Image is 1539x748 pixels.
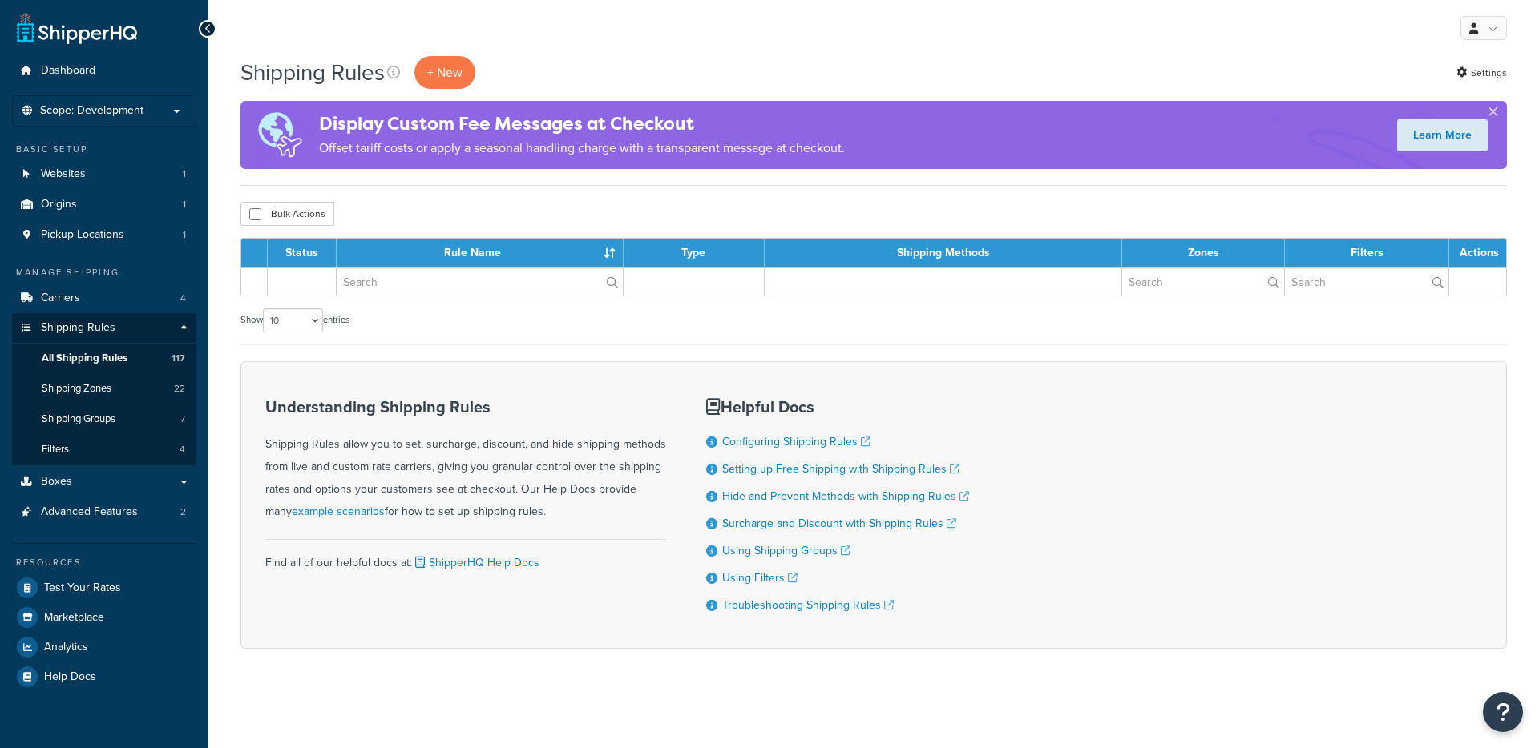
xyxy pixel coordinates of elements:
[265,398,666,416] h3: Understanding Shipping Rules
[1483,692,1523,732] button: Open Resource Center
[12,143,196,156] div: Basic Setup
[1122,268,1284,296] input: Search
[1285,268,1448,296] input: Search
[12,435,196,464] li: Filters
[722,515,956,532] a: Surcharge and Discount with Shipping Rules
[180,412,185,426] span: 7
[42,443,69,456] span: Filters
[292,503,385,520] a: example scenarios
[412,554,539,571] a: ShipperHQ Help Docs
[706,398,969,416] h3: Helpful Docs
[40,104,143,118] span: Scope: Development
[183,228,186,242] span: 1
[240,57,385,88] h1: Shipping Rules
[12,374,196,404] a: Shipping Zones 22
[1397,119,1488,151] a: Learn More
[180,505,186,519] span: 2
[240,308,349,332] label: Show entries
[41,228,124,242] span: Pickup Locations
[12,266,196,279] div: Manage Shipping
[12,344,196,373] a: All Shipping Rules 117
[172,352,185,365] span: 117
[722,433,870,450] a: Configuring Shipping Rules
[42,382,111,396] span: Shipping Zones
[41,321,115,335] span: Shipping Rules
[41,475,72,489] span: Boxes
[319,137,845,159] p: Offset tariff costs or apply a seasonal handling charge with a transparent message at checkout.
[414,56,475,89] p: + New
[174,382,185,396] span: 22
[12,556,196,569] div: Resources
[12,573,196,602] a: Test Your Rates
[44,581,121,595] span: Test Your Rates
[12,313,196,465] li: Shipping Rules
[44,641,88,654] span: Analytics
[12,159,196,189] li: Websites
[180,443,185,456] span: 4
[337,239,623,267] th: Rule Name
[1285,239,1449,267] th: Filters
[722,460,959,477] a: Setting up Free Shipping with Shipping Rules
[240,202,334,226] button: Bulk Actions
[265,398,666,523] div: Shipping Rules allow you to set, surcharge, discount, and hide shipping methods from live and cus...
[12,404,196,434] a: Shipping Groups 7
[44,670,96,684] span: Help Docs
[1449,239,1506,267] th: Actions
[263,308,323,332] select: Showentries
[12,603,196,632] a: Marketplace
[240,101,319,169] img: duties-banner-06bc72dcb5fe05cb3f9472aba00be2ae8eb53ab6f0d8bb03d382ba314ac3c341.png
[41,505,138,519] span: Advanced Features
[12,56,196,86] a: Dashboard
[265,539,666,574] div: Find all of our helpful docs at:
[1456,62,1507,84] a: Settings
[41,292,80,305] span: Carriers
[183,198,186,211] span: 1
[268,239,337,267] th: Status
[337,268,622,296] input: Search
[722,488,969,505] a: Hide and Prevent Methods with Shipping Rules
[12,404,196,434] li: Shipping Groups
[12,633,196,662] a: Analytics
[17,12,137,44] a: ShipperHQ Home
[1122,239,1285,267] th: Zones
[12,467,196,497] a: Boxes
[180,292,186,305] span: 4
[42,412,115,426] span: Shipping Groups
[42,352,127,365] span: All Shipping Rules
[722,597,894,613] a: Troubleshooting Shipping Rules
[12,284,196,313] li: Carriers
[12,190,196,219] li: Origins
[12,190,196,219] a: Origins 1
[183,167,186,181] span: 1
[765,239,1122,267] th: Shipping Methods
[12,313,196,343] a: Shipping Rules
[41,64,95,78] span: Dashboard
[12,497,196,527] li: Advanced Features
[12,497,196,527] a: Advanced Features 2
[319,111,845,137] h4: Display Custom Fee Messages at Checkout
[12,374,196,404] li: Shipping Zones
[41,198,77,211] span: Origins
[12,435,196,464] a: Filters 4
[722,542,850,559] a: Using Shipping Groups
[12,159,196,189] a: Websites 1
[12,220,196,250] li: Pickup Locations
[12,220,196,250] a: Pickup Locations 1
[624,239,765,267] th: Type
[12,344,196,373] li: All Shipping Rules
[41,167,86,181] span: Websites
[44,611,104,625] span: Marketplace
[12,662,196,691] a: Help Docs
[12,284,196,313] a: Carriers 4
[722,569,798,586] a: Using Filters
